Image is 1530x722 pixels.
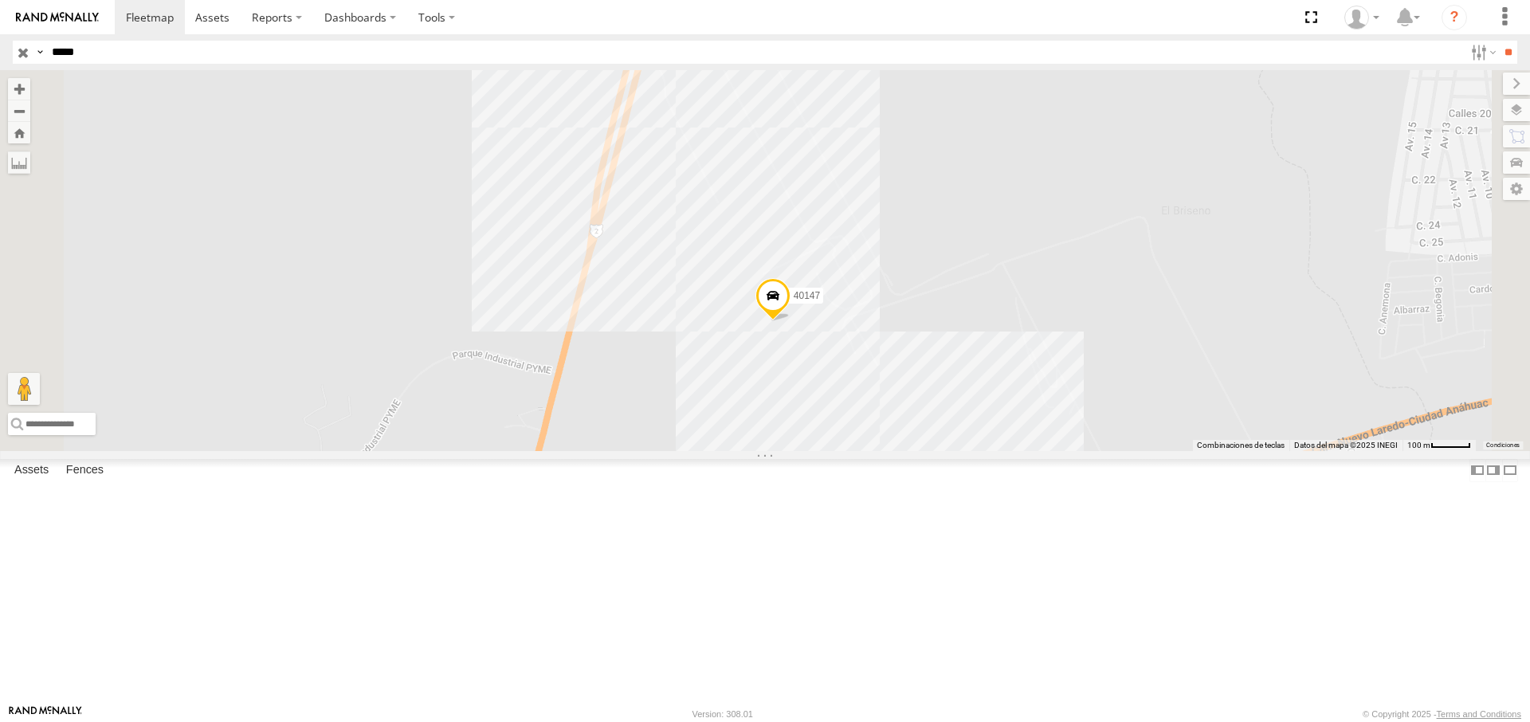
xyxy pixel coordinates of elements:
[1502,459,1518,482] label: Hide Summary Table
[1437,709,1521,719] a: Terms and Conditions
[1469,459,1485,482] label: Dock Summary Table to the Left
[8,122,30,143] button: Zoom Home
[1503,178,1530,200] label: Map Settings
[8,151,30,174] label: Measure
[9,706,82,722] a: Visit our Website
[692,709,753,719] div: Version: 308.01
[1442,5,1467,30] i: ?
[1485,459,1501,482] label: Dock Summary Table to the Right
[33,41,46,64] label: Search Query
[8,373,40,405] button: Arrastra el hombrecito naranja al mapa para abrir Street View
[1197,440,1285,451] button: Combinaciones de teclas
[1294,441,1398,449] span: Datos del mapa ©2025 INEGI
[16,12,99,23] img: rand-logo.svg
[8,100,30,122] button: Zoom out
[58,460,112,482] label: Fences
[8,78,30,100] button: Zoom in
[1407,441,1430,449] span: 100 m
[6,460,57,482] label: Assets
[1363,709,1521,719] div: © Copyright 2025 -
[1465,41,1499,64] label: Search Filter Options
[1339,6,1385,29] div: Juan Lopez
[1402,440,1476,451] button: Escala del mapa: 100 m por 47 píxeles
[794,290,820,301] span: 40147
[1486,441,1520,448] a: Condiciones (se abre en una nueva pestaña)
